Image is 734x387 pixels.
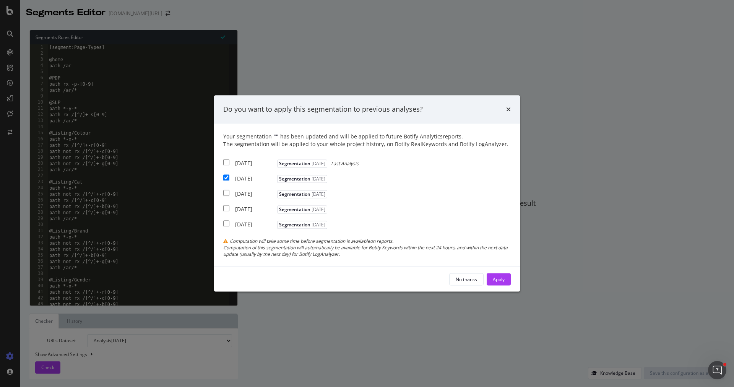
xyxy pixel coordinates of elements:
[493,276,505,283] div: Apply
[235,221,275,228] div: [DATE]
[310,206,325,213] span: [DATE]
[277,190,327,198] span: Segmentation
[708,361,726,379] iframe: Intercom live chat
[277,159,327,167] span: Segmentation
[449,273,484,286] button: No thanks
[277,205,327,213] span: Segmentation
[235,190,275,198] div: [DATE]
[223,140,511,148] div: The segmentation will be applied to your whole project history, on Botify RealKeywords and Botify...
[235,159,275,167] div: [DATE]
[223,104,423,114] div: Do you want to apply this segmentation to previous analyses?
[214,95,520,291] div: modal
[235,175,275,182] div: [DATE]
[277,221,327,229] span: Segmentation
[310,176,325,182] span: [DATE]
[456,276,477,283] div: No thanks
[310,160,325,167] span: [DATE]
[331,160,359,167] span: Last Analysis
[310,191,325,197] span: [DATE]
[277,175,327,183] span: Segmentation
[223,244,511,257] div: Computation of this segmentation will automatically be available for Botify Keywords within the n...
[506,104,511,114] div: times
[235,205,275,213] div: [DATE]
[223,133,511,148] div: Your segmentation has been updated and will be applied to future Botify Analytics reports.
[310,221,325,228] span: [DATE]
[230,238,393,244] span: Computation will take some time before segmentation is available on reports.
[274,133,278,140] span: " "
[487,273,511,286] button: Apply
